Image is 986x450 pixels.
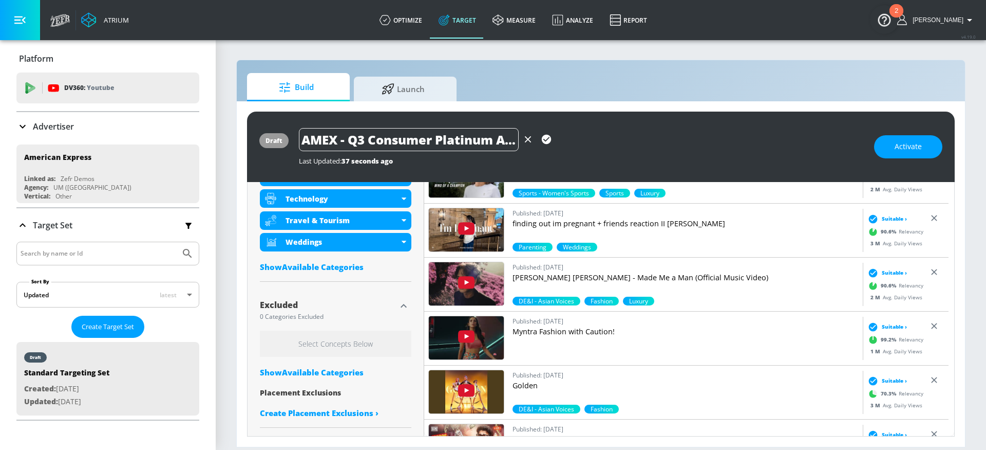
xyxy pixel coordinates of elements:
[513,370,859,381] p: Published: [DATE]
[870,347,883,354] span: 1 M
[870,293,883,300] span: 2 M
[634,189,666,197] span: Luxury
[865,347,922,355] div: Avg. Daily Views
[260,301,396,309] div: Excluded
[882,323,907,331] span: Suitable ›
[870,239,883,246] span: 3 M
[584,405,619,413] div: 50.0%
[260,388,411,398] div: Placement Exclusions
[30,355,41,360] div: draft
[865,239,922,247] div: Avg. Daily Views
[881,282,899,290] span: 90.6 %
[61,174,94,183] div: Zefr Demos
[260,233,411,251] div: Weddings
[260,189,411,208] div: Technology
[882,269,907,277] span: Suitable ›
[865,278,923,293] div: Relevancy
[513,273,859,283] p: [PERSON_NAME] [PERSON_NAME] - Made Me a Man (Official Music Video)
[865,386,923,401] div: Relevancy
[513,189,595,197] div: 99.2%
[908,16,963,24] span: [PERSON_NAME]
[882,431,907,439] span: Suitable ›
[584,297,619,305] span: Fashion
[24,174,55,183] div: Linked as:
[24,395,109,408] p: [DATE]
[897,14,976,26] button: [PERSON_NAME]
[257,75,335,100] span: Build
[16,342,199,416] div: draftStandard Targeting SetCreated:[DATE]Updated:[DATE]
[29,278,51,285] label: Sort By
[865,375,907,386] div: Suitable ›
[513,424,859,435] p: Published: [DATE]
[87,82,114,93] p: Youtube
[513,208,859,243] a: Published: [DATE]finding out im pregnant + friends reaction II [PERSON_NAME]
[100,15,129,25] div: Atrium
[865,429,907,440] div: Suitable ›
[24,192,50,201] div: Vertical:
[961,34,976,40] span: v 4.19.0
[430,2,484,39] a: Target
[19,53,53,64] p: Platform
[895,140,922,153] span: Activate
[16,145,199,203] div: American ExpressLinked as:Zefr DemosAgency:UM ([GEOGRAPHIC_DATA])Vertical:Other
[53,183,131,192] div: UM ([GEOGRAPHIC_DATA])
[33,220,72,231] p: Target Set
[160,291,177,299] span: latest
[371,2,430,39] a: optimize
[513,219,859,229] p: finding out im pregnant + friends reaction II [PERSON_NAME]
[513,208,859,219] p: Published: [DATE]
[71,316,144,338] button: Create Target Set
[429,208,504,251] img: jPU1J5yJNuQ
[874,135,942,158] button: Activate
[513,297,580,305] span: DE&I - Asian Voices
[513,327,859,337] p: Myntra Fashion with Caution!
[513,189,595,197] span: Sports - Women's Sports
[16,112,199,141] div: Advertiser
[16,242,199,420] div: Target Set
[24,152,91,162] div: American Express
[623,297,654,305] div: 50.0%
[16,44,199,73] div: Platform
[24,183,48,192] div: Agency:
[881,390,899,398] span: 70.3 %
[544,2,601,39] a: Analyze
[599,189,630,197] div: 99.2%
[513,262,859,297] a: Published: [DATE][PERSON_NAME] [PERSON_NAME] - Made Me a Man (Official Music Video)
[16,208,199,242] div: Target Set
[364,77,442,101] span: Launch
[513,243,553,251] span: Parenting
[865,170,923,185] div: Relevancy
[557,243,597,251] span: Weddings
[881,228,899,236] span: 90.6 %
[266,136,282,145] div: draft
[513,316,859,327] p: Published: [DATE]
[870,401,883,408] span: 3 M
[601,2,655,39] a: Report
[865,267,907,278] div: Suitable ›
[429,154,504,197] img: qfK-Lh4MDmg
[24,291,49,299] div: Updated
[882,377,907,385] span: Suitable ›
[865,401,922,409] div: Avg. Daily Views
[513,262,859,273] p: Published: [DATE]
[584,405,619,413] span: Fashion
[81,12,129,28] a: Atrium
[865,185,922,193] div: Avg. Daily Views
[513,435,859,445] p: 100,000 UC DRAVION X-SUIT OPENING | [PERSON_NAME] IS BACK!! | BGMI!
[870,185,883,192] span: 2 M
[634,189,666,197] div: 99.2%
[260,314,396,320] div: 0 Categories Excluded
[881,336,899,344] span: 99.2 %
[16,73,199,103] div: DV360: Youtube
[286,215,399,225] div: Travel & Tourism
[865,293,922,301] div: Avg. Daily Views
[484,2,544,39] a: measure
[260,408,411,418] a: Create Placement Exclusions ›
[513,370,859,405] a: Published: [DATE]Golden
[623,297,654,305] span: Luxury
[24,368,109,383] div: Standard Targeting Set
[429,316,504,359] img: 0d6QZG97h3s
[64,82,114,94] p: DV360:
